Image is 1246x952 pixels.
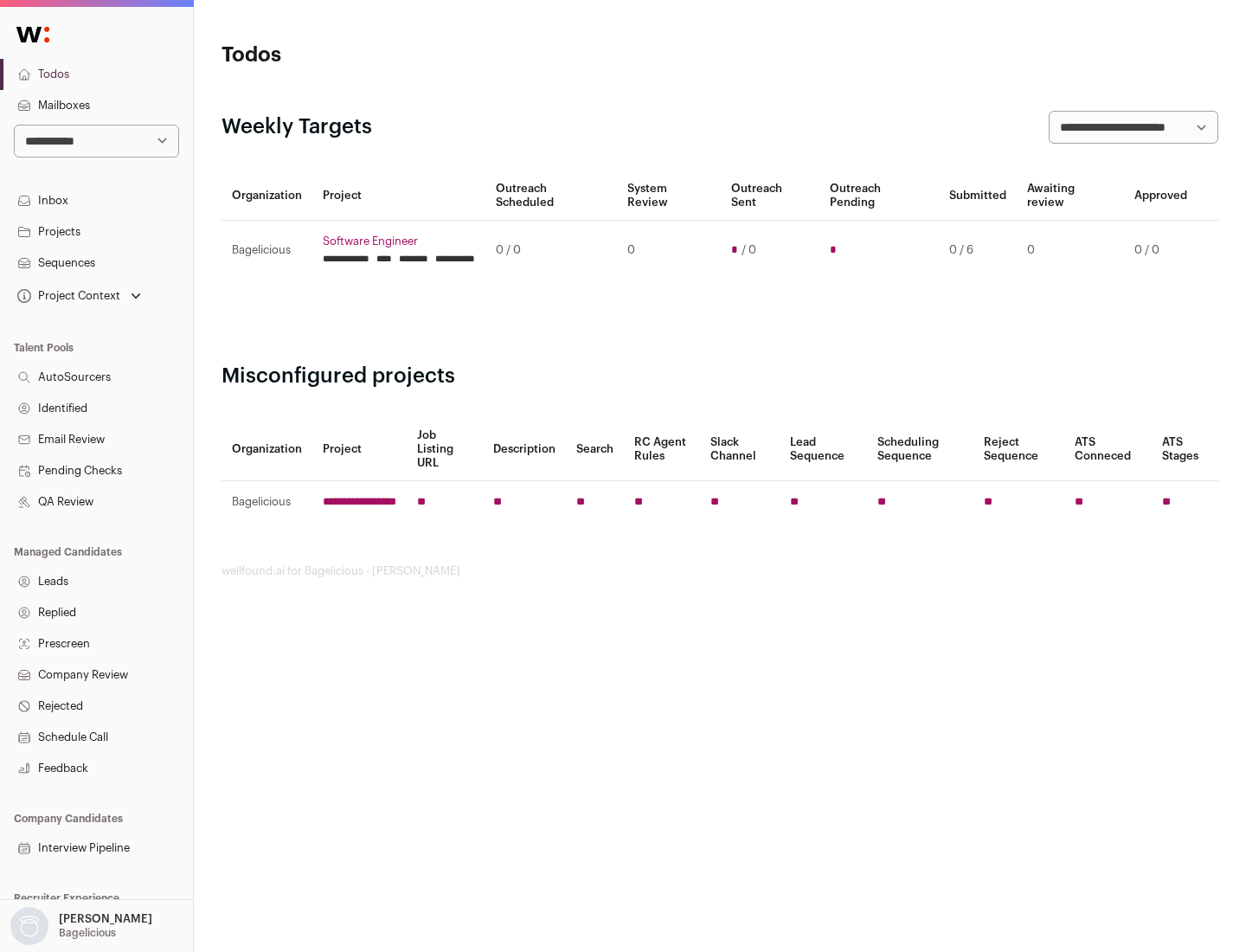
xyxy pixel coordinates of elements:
p: Bagelicious [59,926,116,940]
div: Project Context [14,289,120,303]
th: Organization [222,418,312,481]
p: [PERSON_NAME] [59,912,152,926]
td: 0 [1017,221,1124,280]
h2: Weekly Targets [222,113,372,141]
a: Software Engineer [323,235,475,248]
th: Job Listing URL [407,418,483,481]
th: ATS Conneced [1064,418,1151,481]
th: Lead Sequence [780,418,867,481]
th: Search [566,418,624,481]
th: Outreach Pending [819,171,938,221]
th: Outreach Scheduled [485,171,617,221]
h1: Todos [222,42,554,69]
td: Bagelicious [222,481,312,524]
td: Bagelicious [222,221,312,280]
td: 0 [617,221,720,280]
button: Open dropdown [7,907,156,945]
th: Description [483,418,566,481]
th: Organization [222,171,312,221]
span: / 0 [742,243,756,257]
th: Project [312,171,485,221]
img: Wellfound [7,17,59,52]
th: Approved [1124,171,1198,221]
td: 0 / 0 [485,221,617,280]
th: Project [312,418,407,481]
button: Open dropdown [14,284,145,308]
th: ATS Stages [1152,418,1218,481]
footer: wellfound:ai for Bagelicious - [PERSON_NAME] [222,564,1218,578]
th: RC Agent Rules [624,418,699,481]
th: Outreach Sent [721,171,820,221]
th: System Review [617,171,720,221]
h2: Misconfigured projects [222,363,1218,390]
th: Submitted [939,171,1017,221]
th: Slack Channel [700,418,780,481]
th: Awaiting review [1017,171,1124,221]
th: Scheduling Sequence [867,418,973,481]
th: Reject Sequence [973,418,1065,481]
img: nopic.png [10,907,48,945]
td: 0 / 6 [939,221,1017,280]
td: 0 / 0 [1124,221,1198,280]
